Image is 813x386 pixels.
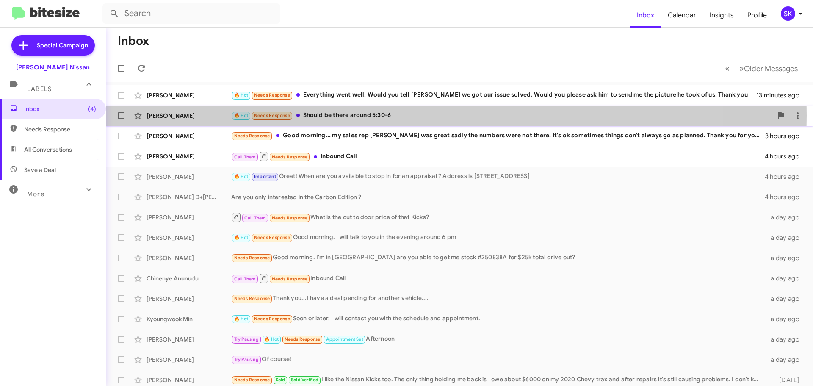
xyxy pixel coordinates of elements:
div: 4 hours ago [765,172,806,181]
span: Needs Response [254,113,290,118]
span: 🔥 Hot [234,316,249,322]
h1: Inbox [118,34,149,48]
div: Soon or later, I will contact you with the schedule and appointment. [231,314,766,324]
div: [PERSON_NAME] [147,254,231,262]
div: Of course! [231,355,766,364]
div: a day ago [766,233,806,242]
div: Should be there around 5:30-6 [231,111,772,120]
div: [PERSON_NAME] [147,294,231,303]
div: a day ago [766,213,806,222]
span: Older Messages [744,64,798,73]
div: [PERSON_NAME] [147,172,231,181]
span: 🔥 Hot [234,113,249,118]
span: Needs Response [285,336,321,342]
div: a day ago [766,315,806,323]
span: Important [254,174,276,179]
span: 🔥 Hot [234,174,249,179]
span: Needs Response [272,215,308,221]
span: 🔥 Hot [264,336,279,342]
div: SK [781,6,795,21]
div: Great! When are you available to stop in for an appraisal ? Address is [STREET_ADDRESS] [231,172,765,181]
button: SK [774,6,804,21]
div: Kyoungwook Min [147,315,231,323]
span: 🔥 Hot [234,235,249,240]
div: [PERSON_NAME] [147,152,231,161]
a: Profile [741,3,774,28]
div: [PERSON_NAME] D+[PERSON_NAME] [147,193,231,201]
input: Search [102,3,280,24]
span: Needs Response [254,316,290,322]
a: Insights [703,3,741,28]
div: Are you only interested in the Carbon Edition ? [231,193,765,201]
div: [PERSON_NAME] [147,233,231,242]
span: Inbox [24,105,96,113]
span: Needs Response [234,296,270,301]
a: Calendar [661,3,703,28]
span: More [27,190,44,198]
span: 🔥 Hot [234,92,249,98]
span: Special Campaign [37,41,88,50]
div: Afternoon [231,334,766,344]
div: a day ago [766,274,806,283]
span: Try Pausing [234,357,259,362]
div: [PERSON_NAME] [147,376,231,384]
div: [PERSON_NAME] [147,91,231,100]
div: [PERSON_NAME] [147,355,231,364]
span: Needs Response [24,125,96,133]
div: [PERSON_NAME] [147,213,231,222]
span: Appointment Set [326,336,363,342]
span: Call Them [244,215,266,221]
span: Needs Response [254,92,290,98]
div: [PERSON_NAME] Nissan [16,63,90,72]
span: « [725,63,730,74]
div: 3 hours ago [765,132,806,140]
div: a day ago [766,355,806,364]
a: Special Campaign [11,35,95,56]
div: I like the Nissan Kicks too. The only thing holding me back is I owe about $6000 on my 2020 Chevy... [231,375,766,385]
span: Save a Deal [24,166,56,174]
div: 4 hours ago [765,152,806,161]
div: Chinenye Anunudu [147,274,231,283]
span: All Conversations [24,145,72,154]
button: Next [734,60,803,77]
nav: Page navigation example [720,60,803,77]
div: [PERSON_NAME] [147,335,231,344]
div: a day ago [766,335,806,344]
div: Good morning. I will talk to you in the evening around 6 pm [231,233,766,242]
span: Needs Response [272,154,308,160]
span: Sold [276,377,285,383]
div: [PERSON_NAME] [147,111,231,120]
div: a day ago [766,254,806,262]
span: Try Pausing [234,336,259,342]
span: (4) [88,105,96,113]
span: Needs Response [234,255,270,261]
span: Needs Response [254,235,290,240]
div: 4 hours ago [765,193,806,201]
div: [DATE] [766,376,806,384]
span: Needs Response [272,276,308,282]
a: Inbox [630,3,661,28]
div: Good morning... my sales rep [PERSON_NAME] was great sadly the numbers were not there. It's ok so... [231,131,765,141]
span: Needs Response [234,133,270,139]
span: Needs Response [234,377,270,383]
div: [PERSON_NAME] [147,132,231,140]
span: » [739,63,744,74]
div: What is the out to door price of that Kicks? [231,212,766,222]
div: Inbound Call [231,273,766,283]
button: Previous [720,60,735,77]
div: Good morning. I'm in [GEOGRAPHIC_DATA] are you able to get me stock #250838A for $25k total drive... [231,253,766,263]
span: Call Them [234,154,256,160]
span: Call Them [234,276,256,282]
div: Thank you...I have a deal pending for another vehicle.... [231,294,766,303]
span: Sold Verified [291,377,319,383]
span: Labels [27,85,52,93]
div: Everything went well. Would you tell [PERSON_NAME] we got our issue solved. Would you please ask ... [231,90,756,100]
div: a day ago [766,294,806,303]
div: 13 minutes ago [756,91,806,100]
div: Inbound Call [231,151,765,161]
